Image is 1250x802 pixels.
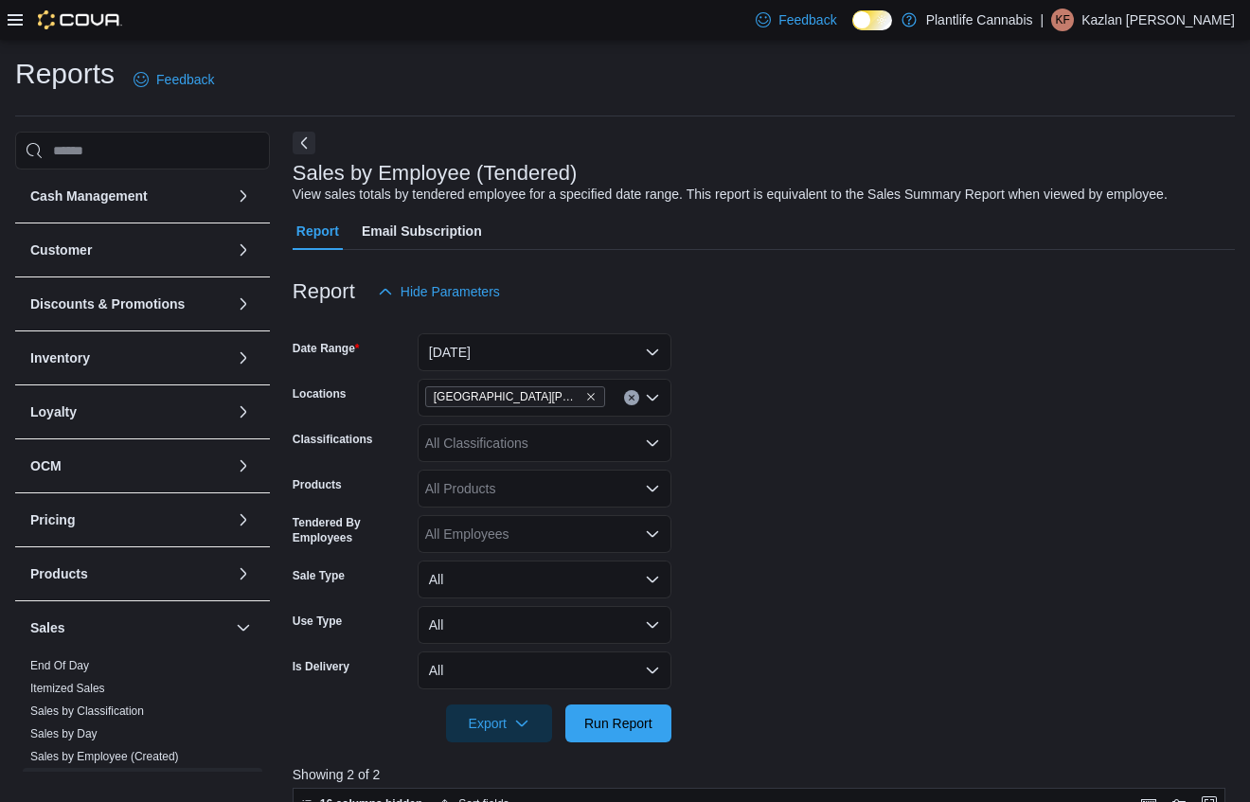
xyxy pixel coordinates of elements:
a: Sales by Employee (Created) [30,750,179,763]
button: Remove St. Albert - Erin Ridge from selection in this group [585,391,597,402]
button: Clear input [624,390,639,405]
label: Classifications [293,432,373,447]
span: Sales by Employee (Created) [30,749,179,764]
span: Export [457,704,541,742]
p: Kazlan [PERSON_NAME] [1081,9,1235,31]
button: Pricing [30,510,228,529]
span: Dark Mode [852,30,853,31]
button: Inventory [232,347,255,369]
img: Cova [38,10,122,29]
button: OCM [232,454,255,477]
input: Dark Mode [852,10,892,30]
label: Products [293,477,342,492]
h3: Sales by Employee (Tendered) [293,162,578,185]
button: Open list of options [645,436,660,451]
button: Open list of options [645,526,660,542]
button: Cash Management [30,187,228,205]
span: Sales by Day [30,726,98,741]
span: Hide Parameters [401,282,500,301]
h3: Cash Management [30,187,148,205]
span: Itemized Sales [30,681,105,696]
button: OCM [30,456,228,475]
button: Export [446,704,552,742]
button: Inventory [30,348,228,367]
button: Run Report [565,704,671,742]
label: Is Delivery [293,659,349,674]
span: Report [296,212,339,250]
p: Plantlife Cannabis [926,9,1033,31]
span: Run Report [584,714,652,733]
span: Feedback [156,70,214,89]
label: Tendered By Employees [293,515,410,545]
p: Showing 2 of 2 [293,765,1235,784]
h3: Inventory [30,348,90,367]
label: Use Type [293,614,342,629]
button: Products [30,564,228,583]
button: Pricing [232,508,255,531]
button: Sales [232,616,255,639]
a: End Of Day [30,659,89,672]
button: All [418,606,671,644]
a: Feedback [748,1,844,39]
span: End Of Day [30,658,89,673]
label: Date Range [293,341,360,356]
a: Sales by Day [30,727,98,740]
button: Products [232,562,255,585]
label: Sale Type [293,568,345,583]
button: [DATE] [418,333,671,371]
h1: Reports [15,55,115,93]
div: View sales totals by tendered employee for a specified date range. This report is equivalent to t... [293,185,1168,205]
h3: Products [30,564,88,583]
p: | [1041,9,1045,31]
h3: Report [293,280,355,303]
button: Discounts & Promotions [232,293,255,315]
h3: Customer [30,241,92,259]
button: Sales [30,618,228,637]
span: [GEOGRAPHIC_DATA][PERSON_NAME] [434,387,581,406]
a: Sales by Classification [30,704,144,718]
h3: Sales [30,618,65,637]
h3: Pricing [30,510,75,529]
div: Kazlan Foisy-Lentz [1051,9,1074,31]
span: Email Subscription [362,212,482,250]
button: Next [293,132,315,154]
a: Itemized Sales [30,682,105,695]
span: St. Albert - Erin Ridge [425,386,605,407]
button: Open list of options [645,481,660,496]
button: All [418,651,671,689]
button: Hide Parameters [370,273,508,311]
span: KF [1055,9,1069,31]
span: Feedback [778,10,836,29]
span: Sales by Classification [30,704,144,719]
button: All [418,561,671,598]
button: Cash Management [232,185,255,207]
h3: Discounts & Promotions [30,294,185,313]
button: Customer [30,241,228,259]
button: Discounts & Promotions [30,294,228,313]
h3: Loyalty [30,402,77,421]
h3: OCM [30,456,62,475]
button: Loyalty [30,402,228,421]
button: Loyalty [232,401,255,423]
label: Locations [293,386,347,401]
button: Customer [232,239,255,261]
button: Open list of options [645,390,660,405]
a: Feedback [126,61,222,98]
